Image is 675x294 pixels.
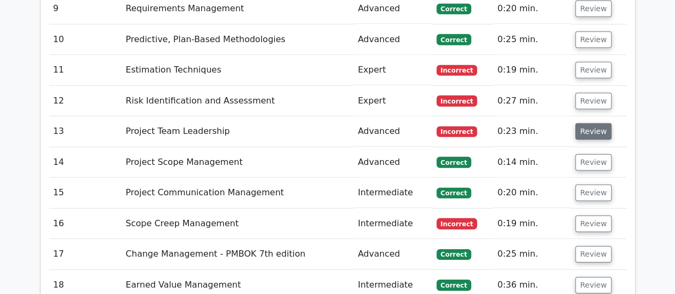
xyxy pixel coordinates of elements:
td: 0:23 min. [493,116,571,147]
td: 0:19 min. [493,55,571,85]
td: Project Team Leadership [122,116,354,147]
td: Risk Identification and Assessment [122,86,354,116]
td: 16 [49,209,122,239]
button: Review [575,216,612,232]
span: Correct [436,34,471,45]
span: Correct [436,4,471,14]
td: Expert [354,55,432,85]
td: 11 [49,55,122,85]
td: 12 [49,86,122,116]
button: Review [575,185,612,201]
td: Change Management - PMBOK 7th edition [122,239,354,269]
td: Expert [354,86,432,116]
span: Incorrect [436,218,478,229]
td: 13 [49,116,122,147]
td: 0:25 min. [493,25,571,55]
td: Scope Creep Management [122,209,354,239]
td: 15 [49,178,122,208]
td: 0:25 min. [493,239,571,269]
td: Intermediate [354,178,432,208]
td: Advanced [354,239,432,269]
td: 14 [49,147,122,178]
button: Review [575,62,612,78]
td: Advanced [354,116,432,147]
span: Correct [436,157,471,168]
span: Correct [436,249,471,260]
td: Advanced [354,147,432,178]
button: Review [575,93,612,109]
td: 0:27 min. [493,86,571,116]
td: Project Scope Management [122,147,354,178]
span: Correct [436,280,471,290]
span: Correct [436,188,471,198]
td: 0:20 min. [493,178,571,208]
td: 17 [49,239,122,269]
td: 0:14 min. [493,147,571,178]
button: Review [575,123,612,140]
td: Advanced [354,25,432,55]
span: Incorrect [436,65,478,76]
button: Review [575,1,612,17]
button: Review [575,246,612,263]
button: Review [575,277,612,293]
button: Review [575,154,612,171]
button: Review [575,31,612,48]
span: Incorrect [436,126,478,137]
td: Estimation Techniques [122,55,354,85]
td: 0:19 min. [493,209,571,239]
td: Intermediate [354,209,432,239]
td: Project Communication Management [122,178,354,208]
td: 10 [49,25,122,55]
td: Predictive, Plan-Based Methodologies [122,25,354,55]
span: Incorrect [436,96,478,106]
